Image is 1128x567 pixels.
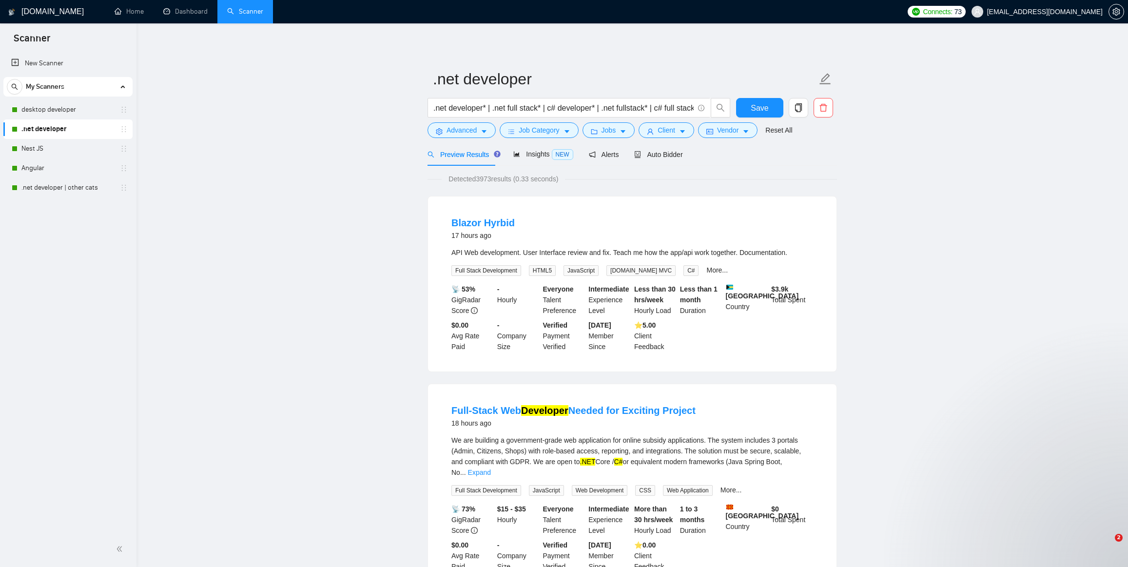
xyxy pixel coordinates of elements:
a: More... [720,486,742,494]
span: info-circle [698,105,704,111]
div: We are building a government-grade web application for online subsidy applications. The system in... [451,435,813,478]
span: JavaScript [529,485,564,496]
mark: Developer [521,405,568,416]
span: double-left [116,544,126,554]
span: setting [436,128,443,135]
span: C# [683,265,699,276]
b: ⭐️ 0.00 [634,541,656,549]
span: Insights [513,150,573,158]
div: API Web development. User Interface review and fix. Teach me how the app/api work together. Docum... [451,247,813,258]
a: .net developer [21,119,114,139]
b: - [497,321,500,329]
span: JavaScript [564,265,599,276]
a: homeHome [115,7,144,16]
span: Auto Bidder [634,151,682,158]
span: Job Category [519,125,559,136]
span: Web Application [663,485,713,496]
span: Vendor [717,125,739,136]
img: upwork-logo.png [912,8,920,16]
div: Total Spent [769,504,815,536]
button: copy [789,98,808,117]
span: info-circle [471,307,478,314]
span: user [647,128,654,135]
a: Reset All [765,125,792,136]
span: info-circle [471,527,478,534]
input: Search Freelance Jobs... [433,102,694,114]
button: idcardVendorcaret-down [698,122,758,138]
span: idcard [706,128,713,135]
a: desktop developer [21,100,114,119]
img: logo [8,4,15,20]
b: - [497,285,500,293]
b: - [497,541,500,549]
span: HTML5 [529,265,556,276]
span: caret-down [679,128,686,135]
b: Everyone [543,505,574,513]
span: Preview Results [428,151,498,158]
span: holder [120,184,128,192]
div: Hourly [495,504,541,536]
span: bars [508,128,515,135]
div: GigRadar Score [449,504,495,536]
button: search [7,79,22,95]
span: Full Stack Development [451,265,521,276]
span: NEW [552,149,573,160]
span: 2 [1115,534,1123,542]
div: Member Since [586,320,632,352]
a: Angular [21,158,114,178]
div: Company Size [495,320,541,352]
div: Hourly Load [632,284,678,316]
div: Tooltip anchor [493,150,502,158]
div: Experience Level [586,284,632,316]
span: holder [120,164,128,172]
div: 17 hours ago [451,230,515,241]
li: New Scanner [3,54,133,73]
img: 🇲🇰 [726,504,733,510]
span: My Scanners [26,77,64,97]
button: userClientcaret-down [639,122,694,138]
span: caret-down [564,128,570,135]
span: Client [658,125,675,136]
img: 🇧🇸 [726,284,733,291]
a: searchScanner [227,7,263,16]
span: Detected 3973 results (0.33 seconds) [442,174,565,184]
b: $0.00 [451,541,468,549]
div: Talent Preference [541,284,587,316]
span: ... [460,469,466,476]
b: 📡 73% [451,505,475,513]
mark: .NET [580,458,596,466]
mark: C# [614,458,623,466]
a: Nest JS [21,139,114,158]
b: $15 - $35 [497,505,526,513]
div: Duration [678,504,724,536]
button: settingAdvancedcaret-down [428,122,496,138]
a: Full-Stack WebDeveloperNeeded for Exciting Project [451,405,696,416]
span: caret-down [620,128,626,135]
b: [DATE] [588,541,611,549]
button: folderJobscaret-down [583,122,635,138]
span: Jobs [602,125,616,136]
span: delete [814,103,833,112]
b: $ 3.9k [771,285,788,293]
a: Blazor Hyrbid [451,217,515,228]
button: setting [1109,4,1124,20]
a: setting [1109,8,1124,16]
a: dashboardDashboard [163,7,208,16]
span: caret-down [742,128,749,135]
b: Less than 30 hrs/week [634,285,676,304]
b: More than 30 hrs/week [634,505,673,524]
b: [DATE] [588,321,611,329]
button: delete [814,98,833,117]
span: search [428,151,434,158]
b: Everyone [543,285,574,293]
span: robot [634,151,641,158]
span: Full Stack Development [451,485,521,496]
b: [GEOGRAPHIC_DATA] [726,504,799,520]
b: $0.00 [451,321,468,329]
span: holder [120,125,128,133]
b: 📡 53% [451,285,475,293]
b: ⭐️ 5.00 [634,321,656,329]
button: barsJob Categorycaret-down [500,122,578,138]
a: Expand [468,469,491,476]
div: GigRadar Score [449,284,495,316]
